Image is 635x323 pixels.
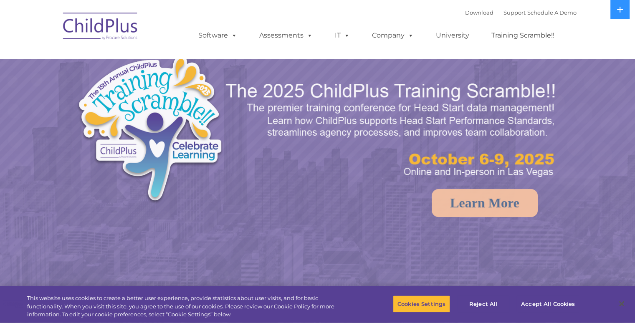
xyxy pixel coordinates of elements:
font: | [465,9,577,16]
a: Training Scramble!! [483,27,563,44]
a: Download [465,9,493,16]
button: Reject All [457,295,509,313]
a: Learn More [432,189,538,217]
button: Cookies Settings [393,295,450,313]
a: University [428,27,478,44]
a: Software [190,27,245,44]
div: This website uses cookies to create a better user experience, provide statistics about user visit... [27,294,349,319]
button: Accept All Cookies [516,295,579,313]
a: Schedule A Demo [527,9,577,16]
a: Support [503,9,526,16]
button: Close [612,295,631,313]
a: Company [364,27,422,44]
a: IT [326,27,358,44]
img: ChildPlus by Procare Solutions [59,7,142,48]
a: Assessments [251,27,321,44]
